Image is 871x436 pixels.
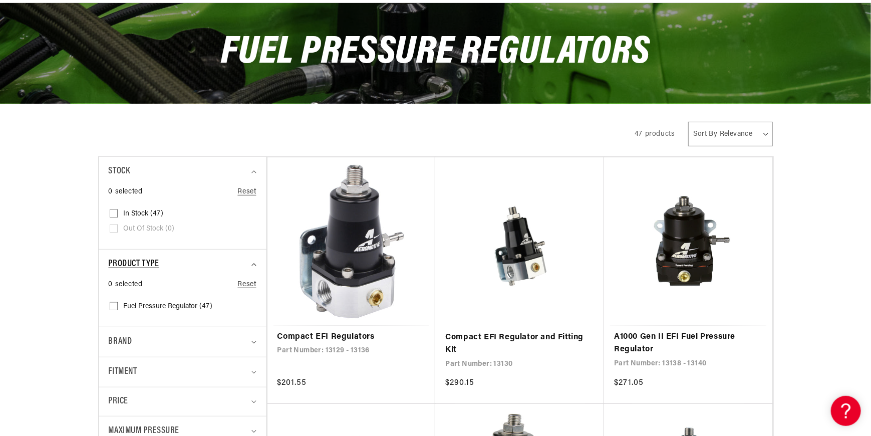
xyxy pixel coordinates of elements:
span: In stock (47) [124,209,164,219]
summary: Brand (0 selected) [109,327,256,357]
a: Reset [238,279,256,290]
summary: Price [109,387,256,416]
span: 0 selected [109,186,143,197]
span: Fuel Pressure Regulators [221,33,650,73]
span: 47 products [635,130,675,138]
summary: Stock (0 selected) [109,157,256,186]
a: Compact EFI Regulators [277,331,426,344]
span: 0 selected [109,279,143,290]
summary: Fitment (0 selected) [109,357,256,387]
span: Brand [109,335,132,349]
a: Compact EFI Regulator and Fitting Kit [445,331,594,357]
a: A1000 Gen II EFI Fuel Pressure Regulator [614,331,762,356]
span: Price [109,395,128,408]
span: Product type [109,257,159,272]
span: Out of stock (0) [124,225,175,234]
a: Reset [238,186,256,197]
summary: Product type (0 selected) [109,250,256,279]
span: Fuel Pressure Regulator (47) [124,302,213,311]
span: Fitment [109,365,137,379]
span: Stock [109,164,130,179]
